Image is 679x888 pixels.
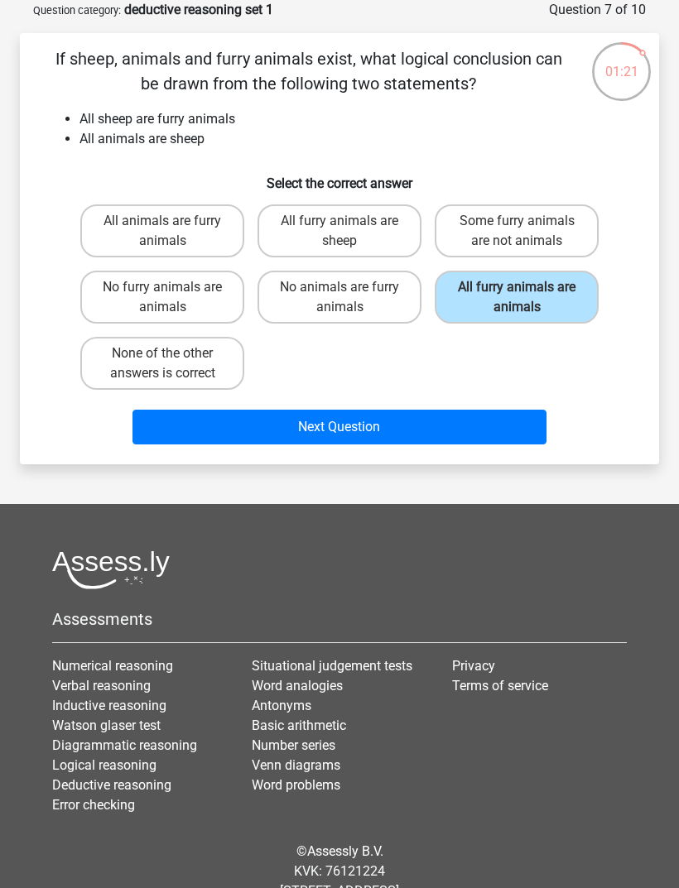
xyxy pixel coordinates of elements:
a: Logical reasoning [52,757,157,773]
label: Some furry animals are not animals [435,204,599,257]
strong: deductive reasoning set 1 [124,2,273,17]
a: Verbal reasoning [52,678,151,694]
a: Deductive reasoning [52,777,171,793]
a: Venn diagrams [252,757,340,773]
img: Assessly logo [52,550,170,589]
a: Number series [252,737,335,753]
label: No animals are furry animals [258,271,421,324]
label: None of the other answers is correct [80,337,244,390]
a: Word problems [252,777,340,793]
a: Situational judgement tests [252,658,412,674]
small: Question category: [33,4,121,17]
p: If sheep, animals and furry animals exist, what logical conclusion can be drawn from the followin... [46,46,571,96]
a: Terms of service [452,678,548,694]
h6: Select the correct answer [46,162,633,191]
a: Antonyms [252,698,311,713]
div: 01:21 [590,41,653,82]
a: Word analogies [252,678,343,694]
li: All sheep are furry animals [79,109,633,129]
a: Diagrammatic reasoning [52,737,197,753]
h5: Assessments [52,609,627,629]
a: Numerical reasoning [52,658,173,674]
button: Next Question [132,410,547,444]
a: Watson glaser test [52,718,161,733]
label: All animals are furry animals [80,204,244,257]
a: Basic arithmetic [252,718,346,733]
a: Inductive reasoning [52,698,166,713]
label: All furry animals are animals [435,271,599,324]
li: All animals are sheep [79,129,633,149]
label: No furry animals are animals [80,271,244,324]
label: All furry animals are sheep [258,204,421,257]
a: Assessly B.V. [307,843,383,859]
a: Error checking [52,797,135,813]
a: Privacy [452,658,495,674]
